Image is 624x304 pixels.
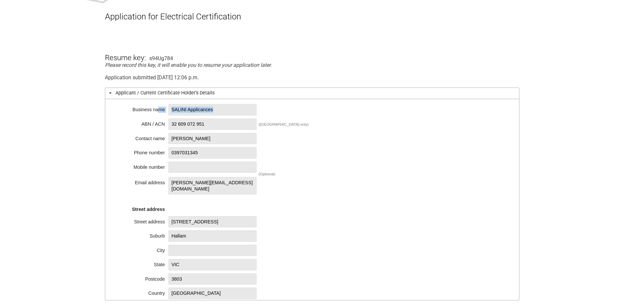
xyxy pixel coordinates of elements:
div: ABN / ACN [115,119,165,126]
div: Mobile number [115,163,165,169]
div: Street address [115,217,165,224]
span: Hallam [168,230,257,242]
div: Country [115,289,165,295]
strong: Street address [132,207,165,212]
span: SALINI Applicances [168,104,257,115]
div: (Optional) [259,172,275,176]
div: Email address [115,178,165,185]
span: VIC [168,259,257,270]
div: ([GEOGRAPHIC_DATA] only) [259,122,309,126]
div: City [115,246,165,252]
div: Phone number [115,148,165,155]
span: [GEOGRAPHIC_DATA] [168,288,257,299]
span: 0397031345 [168,147,257,159]
div: Postcode [115,274,165,281]
h1: Application for Electrical Certification [105,12,519,21]
div: State [115,260,165,266]
div: Contact name [115,134,165,140]
span: 3803 [168,273,257,285]
span: 32 609 072 951 [168,118,257,130]
div: Business name [115,105,165,112]
span: [PERSON_NAME][EMAIL_ADDRESS][DOMAIN_NAME] [168,177,257,194]
h3: Resume key: [105,42,146,62]
h3: Applicant / Current Certificate Holder’s Details [105,88,519,99]
em: Please record this key, it will enable you to resume your application later. [105,62,272,68]
div: Application submitted [DATE] 12:06 p.m. [105,74,519,81]
div: Suburb [115,231,165,238]
div: s94Ug784 [149,55,173,62]
span: [PERSON_NAME] [168,133,257,144]
span: [STREET_ADDRESS] [168,216,257,228]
